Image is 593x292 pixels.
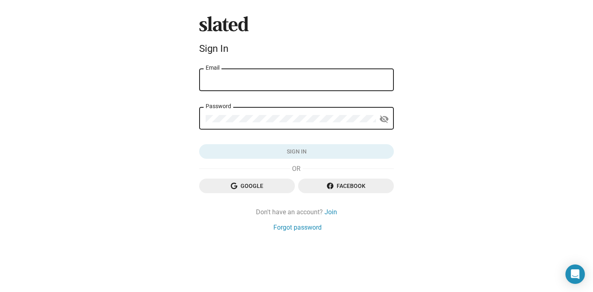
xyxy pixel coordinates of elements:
[305,179,387,193] span: Facebook
[199,16,394,58] sl-branding: Sign In
[298,179,394,193] button: Facebook
[273,223,322,232] a: Forgot password
[376,111,392,127] button: Show password
[199,43,394,54] div: Sign In
[565,264,585,284] div: Open Intercom Messenger
[206,179,288,193] span: Google
[324,208,337,216] a: Join
[199,179,295,193] button: Google
[199,208,394,216] div: Don't have an account?
[379,113,389,126] mat-icon: visibility_off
